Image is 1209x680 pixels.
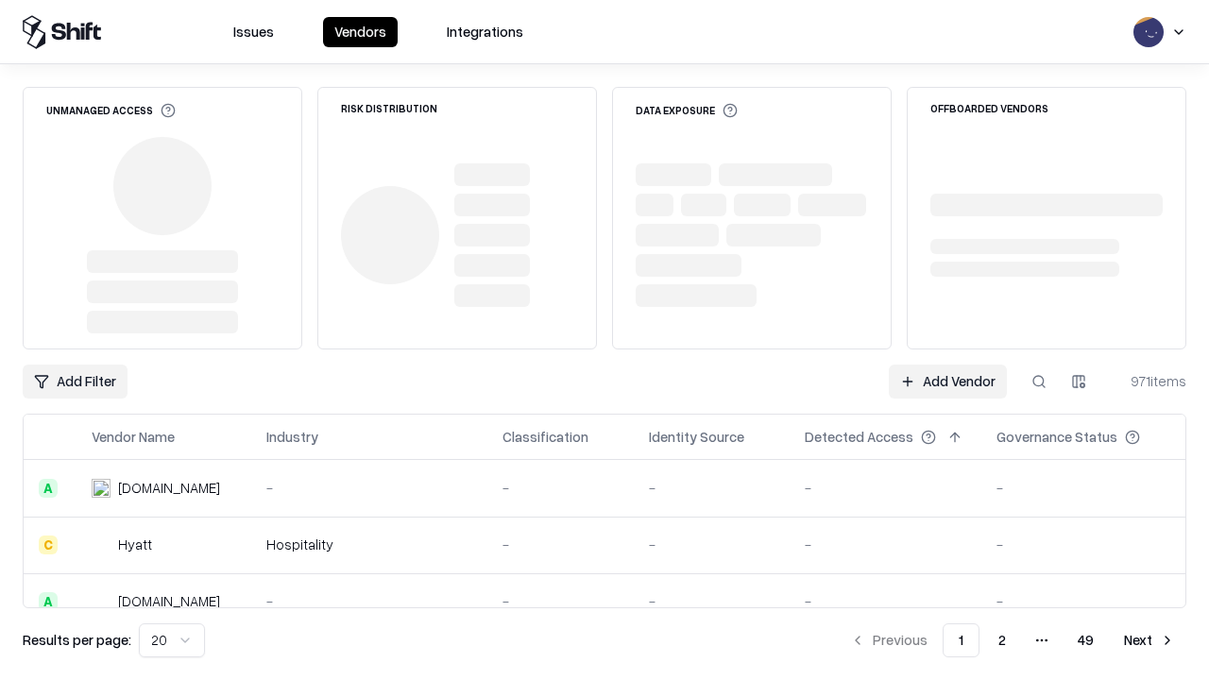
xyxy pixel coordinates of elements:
button: 49 [1063,623,1109,657]
img: intrado.com [92,479,111,498]
div: - [502,535,619,554]
div: - [805,535,966,554]
div: - [649,535,775,554]
a: Add Vendor [889,365,1007,399]
div: [DOMAIN_NAME] [118,591,220,611]
button: Add Filter [23,365,128,399]
button: Vendors [323,17,398,47]
div: Classification [502,427,588,447]
div: - [266,478,472,498]
div: [DOMAIN_NAME] [118,478,220,498]
div: Detected Access [805,427,913,447]
div: - [502,591,619,611]
div: Risk Distribution [341,103,437,113]
button: Integrations [435,17,535,47]
div: - [996,535,1170,554]
div: - [805,478,966,498]
div: A [39,479,58,498]
nav: pagination [839,623,1186,657]
img: Hyatt [92,535,111,554]
button: Next [1113,623,1186,657]
div: Data Exposure [636,103,738,118]
div: - [649,591,775,611]
div: - [805,591,966,611]
div: Industry [266,427,318,447]
div: Governance Status [996,427,1117,447]
div: - [996,478,1170,498]
div: 971 items [1111,371,1186,391]
div: Identity Source [649,427,744,447]
div: Unmanaged Access [46,103,176,118]
div: - [266,591,472,611]
div: Hospitality [266,535,472,554]
button: Issues [222,17,285,47]
div: Vendor Name [92,427,175,447]
div: Hyatt [118,535,152,554]
div: - [649,478,775,498]
div: - [502,478,619,498]
div: C [39,535,58,554]
button: 1 [943,623,979,657]
div: - [996,591,1170,611]
p: Results per page: [23,630,131,650]
button: 2 [983,623,1021,657]
div: A [39,592,58,611]
img: primesec.co.il [92,592,111,611]
div: Offboarded Vendors [930,103,1048,113]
